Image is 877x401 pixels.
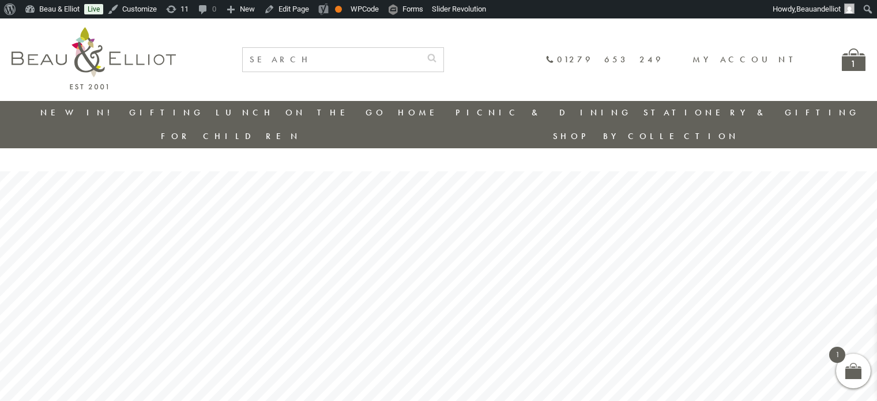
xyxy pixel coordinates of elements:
[842,48,865,71] a: 1
[243,48,420,72] input: SEARCH
[553,130,739,142] a: Shop by collection
[643,107,860,118] a: Stationery & Gifting
[12,27,176,89] img: logo
[456,107,632,118] a: Picnic & Dining
[692,54,801,65] a: My account
[161,130,301,142] a: For Children
[829,347,845,363] span: 1
[545,55,664,65] a: 01279 653 249
[84,4,103,14] a: Live
[432,5,486,13] span: Slider Revolution
[129,107,204,118] a: Gifting
[216,107,386,118] a: Lunch On The Go
[335,6,342,13] div: OK
[796,5,841,13] span: Beauandelliot
[40,107,118,118] a: New in!
[398,107,444,118] a: Home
